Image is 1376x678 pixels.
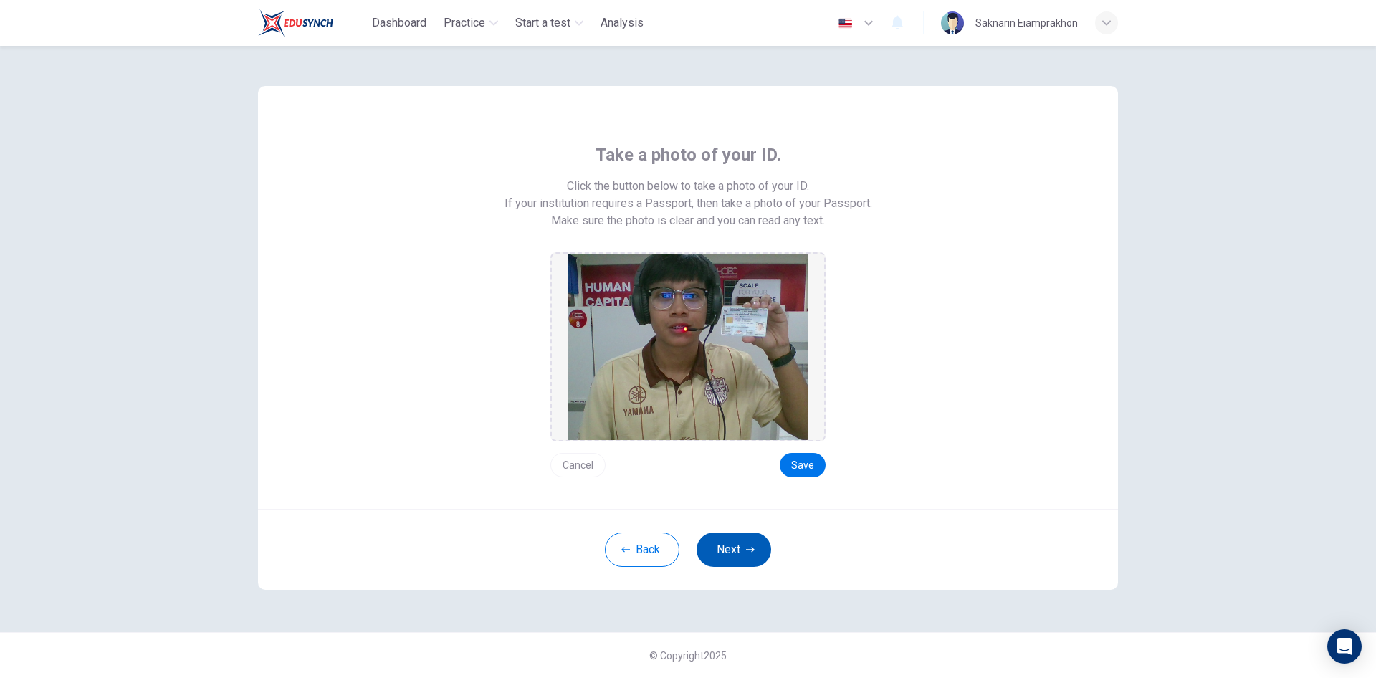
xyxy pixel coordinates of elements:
[568,254,808,440] img: preview screemshot
[515,14,570,32] span: Start a test
[697,533,771,567] button: Next
[366,10,432,36] button: Dashboard
[258,9,333,37] img: Train Test logo
[595,10,649,36] button: Analysis
[1327,629,1362,664] div: Open Intercom Messenger
[605,533,679,567] button: Back
[780,453,826,477] button: Save
[551,212,825,229] span: Make sure the photo is clear and you can read any text.
[372,14,426,32] span: Dashboard
[258,9,366,37] a: Train Test logo
[438,10,504,36] button: Practice
[941,11,964,34] img: Profile picture
[836,18,854,29] img: en
[649,650,727,662] span: © Copyright 2025
[550,453,606,477] button: Cancel
[505,178,872,212] span: Click the button below to take a photo of your ID. If your institution requires a Passport, then ...
[510,10,589,36] button: Start a test
[444,14,485,32] span: Practice
[596,143,781,166] span: Take a photo of your ID.
[975,14,1078,32] div: Saknarin Eiamprakhon
[601,14,644,32] span: Analysis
